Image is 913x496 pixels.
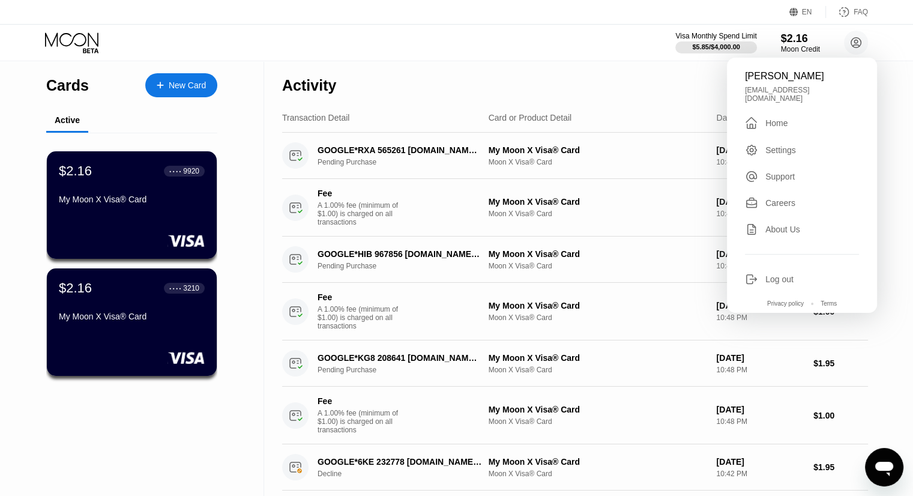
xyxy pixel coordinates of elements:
div: 10:48 PM [716,366,804,374]
div: My Moon X Visa® Card [59,312,205,321]
div: GOOGLE*HIB 967856 [DOMAIN_NAME][URL][GEOGRAPHIC_DATA] [318,249,482,259]
div: EN [802,8,812,16]
div: GOOGLE*KG8 208641 [DOMAIN_NAME][URL][GEOGRAPHIC_DATA]Pending PurchaseMy Moon X Visa® CardMoon X V... [282,340,868,387]
div: [DATE] [716,353,804,363]
div: Pending Purchase [318,262,495,270]
div: Active [55,115,80,125]
div: [PERSON_NAME] [745,71,859,82]
div: Fee [318,189,402,198]
div: New Card [169,80,206,91]
div: Activity [282,77,336,94]
div: 10:48 PM [716,158,804,166]
div: My Moon X Visa® Card [489,249,707,259]
div: GOOGLE*HIB 967856 [DOMAIN_NAME][URL][GEOGRAPHIC_DATA]Pending PurchaseMy Moon X Visa® CardMoon X V... [282,237,868,283]
div: Log out [765,274,794,284]
div: GOOGLE*6KE 232778 [DOMAIN_NAME][URL][GEOGRAPHIC_DATA] [318,457,482,467]
div: GOOGLE*KG8 208641 [DOMAIN_NAME][URL][GEOGRAPHIC_DATA] [318,353,482,363]
div: Date & Time [716,113,762,122]
div: New Card [145,73,217,97]
div: $2.16 [59,163,92,179]
div: 10:48 PM [716,313,804,322]
div: Privacy policy [767,300,804,307]
div: Moon X Visa® Card [489,210,707,218]
div: My Moon X Visa® Card [489,197,707,207]
div: Support [765,172,795,181]
div: My Moon X Visa® Card [489,145,707,155]
div: $1.95 [813,358,868,368]
div: FAQ [826,6,868,18]
div: Visa Monthly Spend Limit$5.85/$4,000.00 [675,32,756,53]
div: 9920 [183,167,199,175]
div: [DATE] [716,249,804,259]
div: A 1.00% fee (minimum of $1.00) is charged on all transactions [318,305,408,330]
div: Moon X Visa® Card [489,158,707,166]
div: GOOGLE*RXA 565261 [DOMAIN_NAME][URL][GEOGRAPHIC_DATA]Pending PurchaseMy Moon X Visa® CardMoon X V... [282,133,868,179]
div: Decline [318,470,495,478]
div: Cards [46,77,89,94]
div: 10:48 PM [716,417,804,426]
div: GOOGLE*RXA 565261 [DOMAIN_NAME][URL][GEOGRAPHIC_DATA] [318,145,482,155]
div: Moon X Visa® Card [489,262,707,270]
div: Settings [765,145,796,155]
div: [DATE] [716,405,804,414]
div: Home [745,116,859,130]
div: 10:48 PM [716,262,804,270]
div: Moon X Visa® Card [489,470,707,478]
div: GOOGLE*6KE 232778 [DOMAIN_NAME][URL][GEOGRAPHIC_DATA]DeclineMy Moon X Visa® CardMoon X Visa® Card... [282,444,868,491]
div:  [745,116,758,130]
div: Terms [821,300,837,307]
div: [DATE] [716,301,804,310]
div: $2.16 [781,32,820,45]
div: [DATE] [716,457,804,467]
div: 10:42 PM [716,470,804,478]
iframe: Nút để khởi chạy cửa sổ nhắn tin [865,448,903,486]
div: Transaction Detail [282,113,349,122]
div: Settings [745,144,859,157]
div: FeeA 1.00% fee (minimum of $1.00) is charged on all transactionsMy Moon X Visa® CardMoon X Visa® ... [282,387,868,444]
div: My Moon X Visa® Card [489,301,707,310]
div: My Moon X Visa® Card [489,405,707,414]
div: A 1.00% fee (minimum of $1.00) is charged on all transactions [318,201,408,226]
div: Home [765,118,788,128]
div: Moon X Visa® Card [489,366,707,374]
div: ● ● ● ● [169,169,181,173]
div: $2.16 [59,280,92,296]
div: Pending Purchase [318,158,495,166]
div: $2.16Moon Credit [781,32,820,53]
div: Visa Monthly Spend Limit [675,32,756,40]
div: 10:48 PM [716,210,804,218]
div: About Us [745,223,859,236]
div: FeeA 1.00% fee (minimum of $1.00) is charged on all transactionsMy Moon X Visa® CardMoon X Visa® ... [282,283,868,340]
div: Log out [745,273,859,286]
div: $2.16● ● ● ●3210My Moon X Visa® Card [47,268,217,376]
div: ● ● ● ● [169,286,181,290]
div: [DATE] [716,145,804,155]
div: $5.85 / $4,000.00 [692,43,740,50]
div: $1.00 [813,411,868,420]
div: My Moon X Visa® Card [59,195,205,204]
div: [DATE] [716,197,804,207]
div: My Moon X Visa® Card [489,457,707,467]
div: Careers [745,196,859,210]
div: $2.16● ● ● ●9920My Moon X Visa® Card [47,151,217,259]
div: Moon X Visa® Card [489,417,707,426]
div: Pending Purchase [318,366,495,374]
div: $1.95 [813,462,868,472]
div: Fee [318,396,402,406]
div: Support [745,170,859,183]
div: Card or Product Detail [489,113,572,122]
div: FeeA 1.00% fee (minimum of $1.00) is charged on all transactionsMy Moon X Visa® CardMoon X Visa® ... [282,179,868,237]
div: [EMAIL_ADDRESS][DOMAIN_NAME] [745,86,859,103]
div: My Moon X Visa® Card [489,353,707,363]
div: Fee [318,292,402,302]
div: 3210 [183,284,199,292]
div: FAQ [854,8,868,16]
div: EN [789,6,826,18]
div: Careers [765,198,795,208]
div: About Us [765,225,800,234]
div: Moon Credit [781,45,820,53]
